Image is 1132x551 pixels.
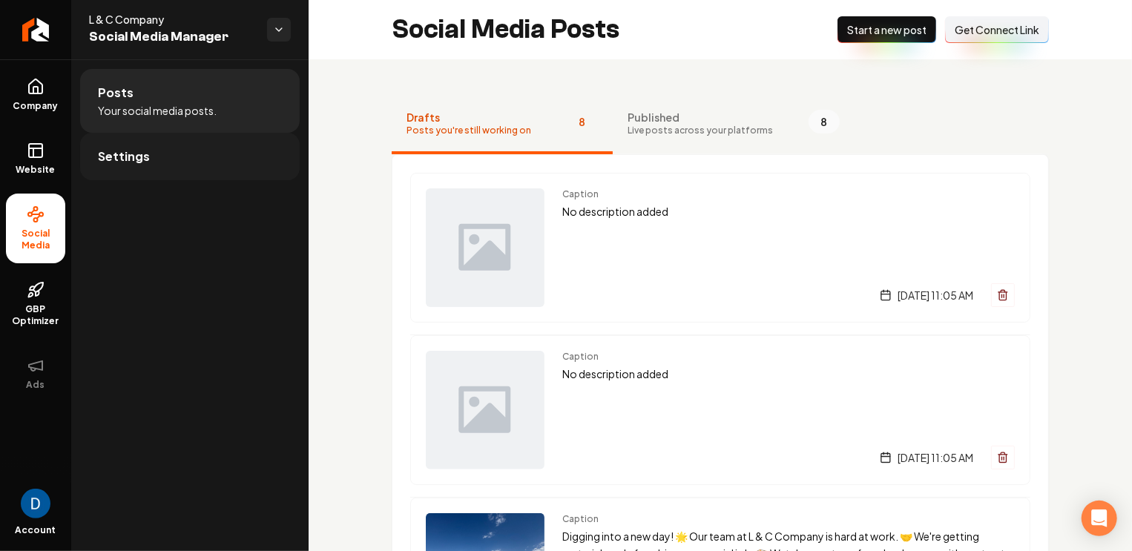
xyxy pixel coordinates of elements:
a: Settings [80,133,300,180]
p: No description added [562,203,1015,220]
div: Open Intercom Messenger [1082,501,1117,536]
span: [DATE] 11:05 AM [898,288,973,303]
span: 8 [809,110,840,133]
span: Ads [21,379,51,391]
span: Social Media [6,228,65,251]
span: [DATE] 11:05 AM [898,450,973,465]
span: Caption [562,351,1015,363]
a: GBP Optimizer [6,269,65,339]
span: Caption [562,513,1015,525]
button: DraftsPosts you're still working on8 [392,95,613,154]
span: Get Connect Link [955,22,1039,37]
button: Ads [6,345,65,403]
span: Social Media Manager [89,27,255,47]
span: Start a new post [847,22,927,37]
span: L & C Company [89,12,255,27]
span: Company [7,100,65,112]
span: Your social media posts. [98,103,217,118]
span: Account [16,524,56,536]
button: PublishedLive posts across your platforms8 [613,95,855,154]
a: Post previewCaptionNo description added[DATE] 11:05 AM [410,334,1030,485]
button: Get Connect Link [945,16,1049,43]
img: Rebolt Logo [22,18,50,42]
h2: Social Media Posts [392,15,619,44]
p: No description added [562,366,1015,383]
span: Drafts [407,110,531,125]
a: Website [6,130,65,188]
img: David Rice [21,489,50,518]
nav: Tabs [392,95,1049,154]
span: Posts [98,84,134,102]
span: Published [628,110,773,125]
span: Settings [98,148,150,165]
span: Live posts across your platforms [628,125,773,136]
span: Caption [562,188,1015,200]
span: Posts you're still working on [407,125,531,136]
button: Open user button [21,489,50,518]
span: Website [10,164,62,176]
a: Post previewCaptionNo description added[DATE] 11:05 AM [410,173,1030,323]
a: Company [6,66,65,124]
span: 8 [567,110,598,133]
img: Post preview [426,351,544,469]
span: GBP Optimizer [6,303,65,327]
img: Post preview [426,188,544,307]
button: Start a new post [838,16,936,43]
